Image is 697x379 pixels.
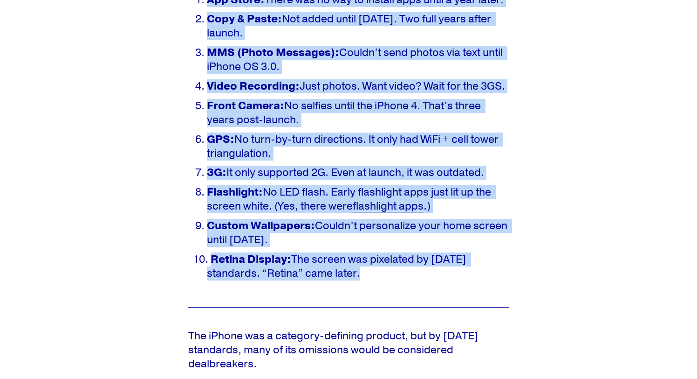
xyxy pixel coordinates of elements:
[207,46,339,60] strong: MMS (Photo Messages):
[207,99,509,127] p: No selfies until the iPhone 4. That’s three years post-launch.
[207,185,509,213] p: No LED flash. Early flashlight apps just lit up the screen white. (Yes, there were .)
[353,199,424,213] a: flashlight apps
[207,12,509,40] p: Not added until [DATE]. Two full years after launch.
[207,219,315,233] strong: Custom Wallpapers:
[207,185,263,199] strong: Flashlight:
[207,133,509,161] p: No turn-by-turn directions. It only had WiFi + cell tower triangulation.
[207,79,300,93] strong: Video Recording:
[207,133,234,147] strong: GPS:
[207,166,226,180] strong: 3G:
[207,46,509,74] p: Couldn’t send photos via text until iPhone OS 3.0.
[207,253,509,281] p: The screen was pixelated by [DATE] standards. “Retina” came later.
[207,219,509,247] p: Couldn’t personalize your home screen until [DATE].
[207,166,509,180] p: It only supported 2G. Even at launch, it was outdated.
[207,99,284,113] strong: Front Camera:
[188,329,509,371] p: The iPhone was a category-defining product, but by [DATE] standards, many of its omissions would ...
[207,79,509,93] p: Just photos. Want video? Wait for the 3GS.
[211,253,291,267] strong: Retina Display:
[207,12,282,26] strong: Copy & Paste:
